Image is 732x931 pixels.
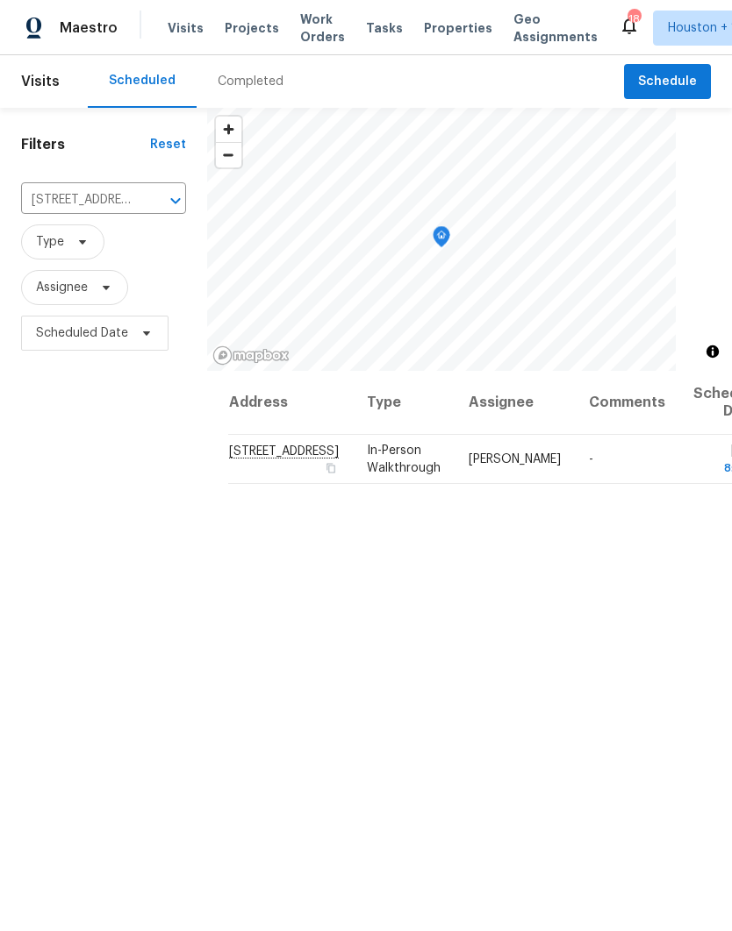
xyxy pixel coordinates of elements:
[702,341,723,362] button: Toggle attribution
[150,136,186,153] div: Reset
[36,233,64,251] span: Type
[207,108,676,371] canvas: Map
[225,19,279,37] span: Projects
[21,187,137,214] input: Search for an address...
[36,279,88,296] span: Assignee
[21,62,60,101] span: Visits
[216,142,241,167] button: Zoom out
[36,324,128,342] span: Scheduled Date
[455,371,575,435] th: Assignee
[300,11,345,46] span: Work Orders
[433,226,450,253] div: Map marker
[168,19,204,37] span: Visits
[575,371,679,435] th: Comments
[589,453,593,465] span: -
[212,345,290,366] a: Mapbox homepage
[60,19,118,37] span: Maestro
[163,188,188,213] button: Open
[228,371,353,435] th: Address
[707,342,718,361] span: Toggle attribution
[323,460,339,476] button: Copy Address
[424,19,492,37] span: Properties
[21,136,150,153] h1: Filters
[216,143,241,167] span: Zoom out
[624,64,711,100] button: Schedule
[367,444,441,474] span: In-Person Walkthrough
[216,117,241,142] button: Zoom in
[366,22,403,34] span: Tasks
[469,453,561,465] span: [PERSON_NAME]
[638,71,697,93] span: Schedule
[628,11,640,28] div: 18
[513,11,598,46] span: Geo Assignments
[353,371,455,435] th: Type
[218,73,283,90] div: Completed
[109,72,176,89] div: Scheduled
